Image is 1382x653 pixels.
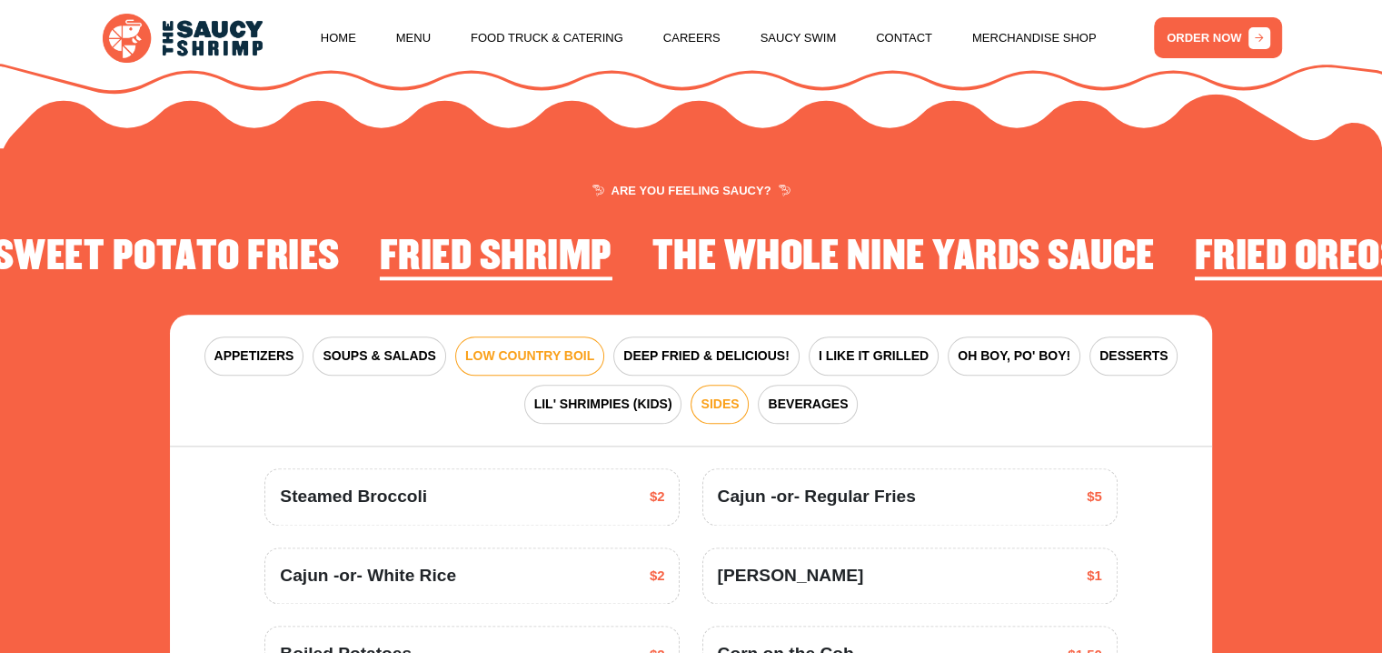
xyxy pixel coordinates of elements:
[313,337,445,376] button: SOUPS & SALADS
[323,347,435,366] span: SOUPS & SALADS
[691,385,749,424] button: SIDES
[1099,347,1168,366] span: DESSERTS
[1087,566,1102,587] span: $1
[701,395,739,414] span: SIDES
[663,4,721,73] a: Careers
[819,347,929,366] span: I LIKE IT GRILLED
[592,185,790,196] span: ARE YOU FEELING SAUCY?
[204,337,304,376] button: APPETIZERS
[471,4,623,73] a: Food Truck & Catering
[455,337,604,376] button: LOW COUNTRY BOIL
[809,337,939,376] button: I LIKE IT GRILLED
[652,235,1155,280] h2: The Whole Nine Yards Sauce
[321,4,356,73] a: Home
[396,4,431,73] a: Menu
[613,337,800,376] button: DEEP FRIED & DELICIOUS!
[1154,17,1282,58] a: ORDER NOW
[1087,487,1102,507] span: $5
[876,4,932,73] a: Contact
[717,484,915,510] span: Cajun -or- Regular Fries
[280,484,427,510] span: Steamed Broccoli
[280,563,456,589] span: Cajun -or- White Rice
[534,395,672,414] span: LIL' SHRIMPIES (KIDS)
[652,235,1155,286] li: 2 of 4
[768,395,848,414] span: BEVERAGES
[103,14,263,62] img: logo
[758,385,858,424] button: BEVERAGES
[380,235,612,286] li: 1 of 4
[623,347,790,366] span: DEEP FRIED & DELICIOUS!
[650,566,665,587] span: $2
[524,385,682,424] button: LIL' SHRIMPIES (KIDS)
[958,347,1070,366] span: OH BOY, PO' BOY!
[972,4,1097,73] a: Merchandise Shop
[214,347,294,366] span: APPETIZERS
[465,347,594,366] span: LOW COUNTRY BOIL
[717,563,863,589] span: [PERSON_NAME]
[948,337,1080,376] button: OH BOY, PO' BOY!
[1089,337,1178,376] button: DESSERTS
[650,487,665,507] span: $2
[761,4,837,73] a: Saucy Swim
[380,235,612,280] h2: Fried Shrimp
